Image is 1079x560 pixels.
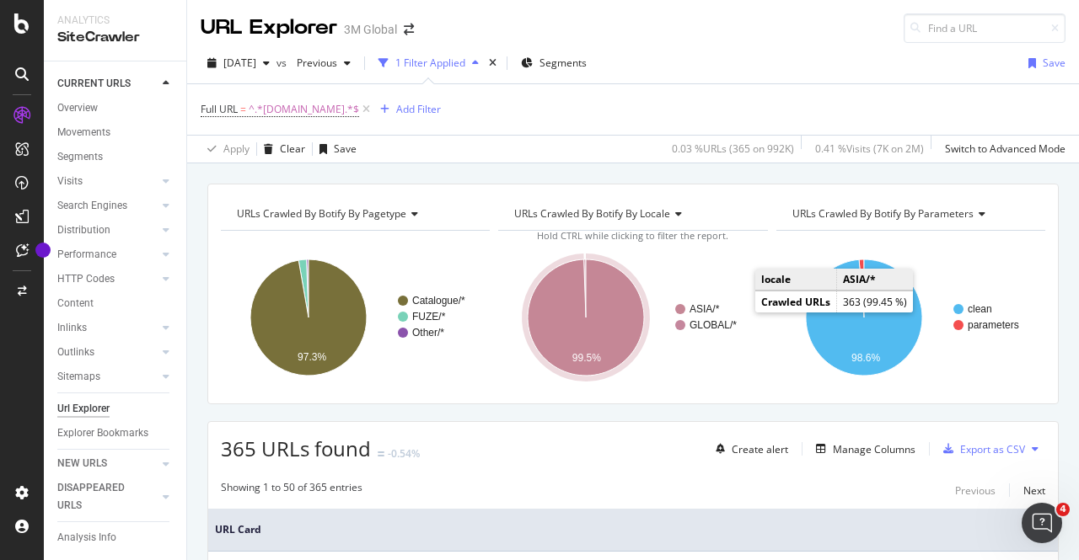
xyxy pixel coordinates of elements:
[334,141,357,156] div: Save
[57,529,116,547] div: Analysis Info
[57,344,94,361] div: Outlinks
[938,136,1066,163] button: Switch to Advanced Mode
[57,246,116,264] div: Performance
[280,141,305,156] div: Clear
[57,319,87,337] div: Inlinks
[755,269,837,291] td: locale
[35,243,51,258] div: Tooltip anchor
[215,522,1039,537] span: URL Card
[249,98,359,121] span: ^.*[DOMAIN_NAME].*$
[486,55,500,72] div: times
[968,319,1019,331] text: parameters
[955,480,996,500] button: Previous
[240,102,246,116] span: =
[57,270,115,288] div: HTTP Codes
[201,13,337,42] div: URL Explorer
[412,327,444,339] text: Other/*
[313,136,357,163] button: Save
[809,439,915,459] button: Manage Columns
[388,446,420,461] div: -0.54%
[672,141,794,156] div: 0.03 % URLs ( 365 on 992K )
[57,246,158,264] a: Performance
[539,56,587,70] span: Segments
[57,124,174,141] a: Movements
[57,424,148,442] div: Explorer Bookmarks
[378,451,384,456] img: Equal
[57,400,110,418] div: Url Explorer
[514,50,593,77] button: Segments
[57,221,158,239] a: Distribution
[298,351,326,363] text: 97.3%
[57,424,174,442] a: Explorer Bookmarks
[904,13,1066,43] input: Find a URL
[404,24,414,35] div: arrow-right-arrow-left
[57,75,158,93] a: CURRENT URLS
[57,479,158,515] a: DISAPPEARED URLS
[221,435,371,462] span: 365 URLs found
[257,136,305,163] button: Clear
[968,303,992,315] text: clean
[690,303,720,315] text: ASIA/*
[223,56,256,70] span: 2025 Sep. 7th
[57,221,110,239] div: Distribution
[498,244,763,391] svg: A chart.
[537,229,728,242] span: Hold CTRL while clicking to filter the report.
[776,244,1041,391] svg: A chart.
[57,455,107,472] div: NEW URLS
[57,529,174,547] a: Analysis Info
[945,141,1066,156] div: Switch to Advanced Mode
[57,13,173,28] div: Analytics
[57,124,110,141] div: Movements
[690,319,737,331] text: GLOBAL/*
[514,206,670,221] span: URLs Crawled By Botify By locale
[372,50,486,77] button: 1 Filter Applied
[276,56,290,70] span: vs
[221,244,486,391] svg: A chart.
[57,295,174,312] a: Content
[709,435,788,462] button: Create alert
[837,291,914,313] td: 363 (99.45 %)
[290,50,357,77] button: Previous
[57,368,158,386] a: Sitemaps
[511,200,752,227] h4: URLs Crawled By Botify By locale
[1023,480,1045,500] button: Next
[57,197,158,215] a: Search Engines
[833,442,915,456] div: Manage Columns
[395,56,465,70] div: 1 Filter Applied
[1022,503,1062,543] iframe: Intercom live chat
[57,455,158,472] a: NEW URLS
[851,352,880,364] text: 98.6%
[815,141,924,156] div: 0.41 % Visits ( 7K on 2M )
[57,75,131,93] div: CURRENT URLS
[57,173,83,190] div: Visits
[221,480,362,500] div: Showing 1 to 50 of 365 entries
[57,99,174,117] a: Overview
[57,368,100,386] div: Sitemaps
[201,136,250,163] button: Apply
[1023,483,1045,498] div: Next
[373,99,441,120] button: Add Filter
[412,311,446,323] text: FUZE/*
[396,102,441,116] div: Add Filter
[755,291,837,313] td: Crawled URLs
[57,148,103,166] div: Segments
[960,442,1025,456] div: Export as CSV
[57,344,158,361] a: Outlinks
[955,483,996,498] div: Previous
[837,269,914,291] td: ASIA/*
[223,141,250,156] div: Apply
[234,200,475,227] h4: URLs Crawled By Botify By pagetype
[201,50,276,77] button: [DATE]
[344,21,397,38] div: 3M Global
[237,206,406,221] span: URLs Crawled By Botify By pagetype
[290,56,337,70] span: Previous
[57,400,174,418] a: Url Explorer
[57,295,94,312] div: Content
[789,200,1030,227] h4: URLs Crawled By Botify By parameters
[57,28,173,47] div: SiteCrawler
[201,102,238,116] span: Full URL
[572,352,601,364] text: 99.5%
